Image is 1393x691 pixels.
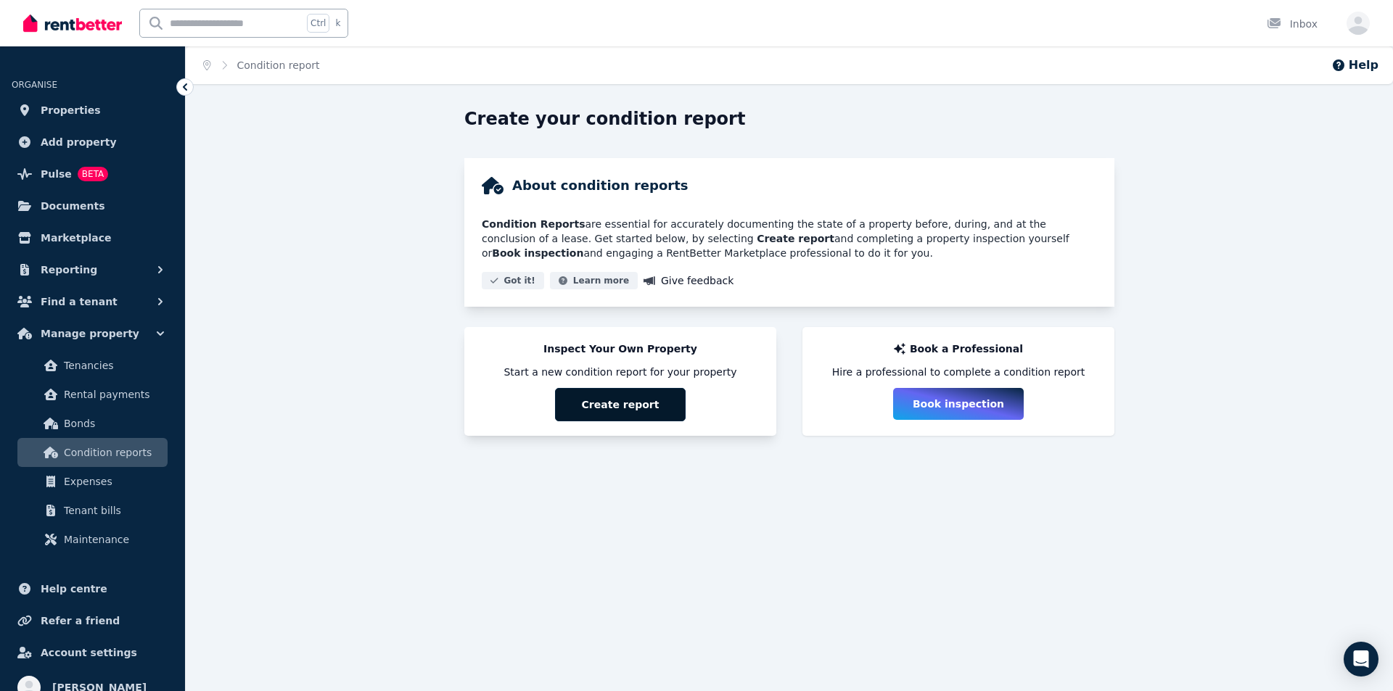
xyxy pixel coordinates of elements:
span: Hire a professional to complete a condition report [832,365,1085,379]
button: Help [1331,57,1378,74]
span: Reporting [41,261,97,278]
a: Marketplace [12,223,173,252]
span: Tenant bills [64,502,162,519]
a: Maintenance [17,525,168,554]
span: Pulse [41,165,72,183]
strong: Create report [757,233,834,244]
a: Tenant bills [17,496,168,525]
span: Rental payments [64,386,162,403]
span: Maintenance [64,531,162,548]
a: Condition report [237,59,320,71]
div: Open Intercom Messenger [1344,642,1378,676]
a: Account settings [12,638,173,667]
span: Account settings [41,644,137,661]
strong: Book inspection [492,247,583,259]
div: Inbox [1267,17,1318,31]
button: Create report [555,388,686,421]
img: RentBetter [23,12,122,34]
a: Add property [12,128,173,157]
a: Give feedback [644,272,734,289]
span: Tenancies [64,357,162,374]
a: Refer a friend [12,606,173,635]
h1: Create your condition report [464,107,745,131]
button: Book inspection [893,388,1024,420]
strong: Condition Reports [482,218,585,230]
span: Manage property [41,325,139,342]
nav: Breadcrumb [186,46,337,84]
h2: About condition reports [512,175,689,196]
a: Documents [12,191,173,220]
button: Learn more [550,272,638,289]
button: Got it! [482,272,544,289]
span: Help centre [41,580,107,597]
span: BETA [78,167,108,181]
span: Refer a friend [41,612,120,629]
p: are essential for accurately documenting the state of a property before, during, and at the concl... [482,217,1097,260]
a: Properties [12,96,173,125]
button: Find a tenant [12,287,173,316]
span: Condition reports [64,444,162,461]
span: Expenses [64,473,162,490]
a: Bonds [17,409,168,438]
a: Tenancies [17,351,168,380]
button: Manage property [12,319,173,348]
span: Start a new condition report for your property [504,365,736,379]
span: Bonds [64,415,162,432]
span: ORGANISE [12,80,57,90]
p: Book a Professional [910,342,1023,356]
span: Properties [41,102,101,119]
span: Documents [41,197,105,215]
a: Expenses [17,467,168,496]
a: PulseBETA [12,160,173,189]
a: Condition reports [17,438,168,467]
a: Help centre [12,574,173,603]
a: Rental payments [17,380,168,409]
span: Ctrl [307,14,329,33]
p: Inspect Your Own Property [543,342,697,356]
span: k [335,17,340,29]
span: Find a tenant [41,293,118,310]
span: Marketplace [41,229,111,247]
button: Reporting [12,255,173,284]
span: Add property [41,133,117,151]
